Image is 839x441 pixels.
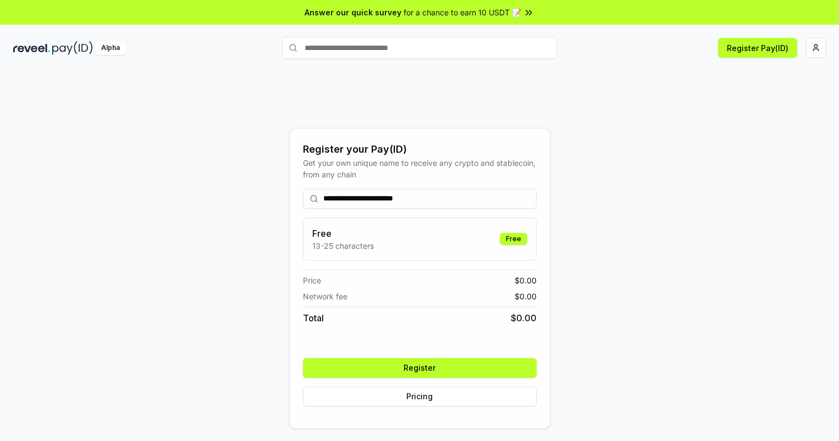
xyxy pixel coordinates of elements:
[511,311,537,325] span: $ 0.00
[404,7,521,18] span: for a chance to earn 10 USDT 📝
[515,275,537,286] span: $ 0.00
[305,7,401,18] span: Answer our quick survey
[303,311,324,325] span: Total
[303,157,537,180] div: Get your own unique name to receive any crypto and stablecoin, from any chain
[303,275,321,286] span: Price
[312,227,374,240] h3: Free
[303,142,537,157] div: Register your Pay(ID)
[500,233,527,245] div: Free
[312,240,374,252] p: 13-25 characters
[13,41,50,55] img: reveel_dark
[718,38,797,58] button: Register Pay(ID)
[303,387,537,406] button: Pricing
[303,358,537,378] button: Register
[515,291,537,302] span: $ 0.00
[95,41,126,55] div: Alpha
[52,41,93,55] img: pay_id
[303,291,347,302] span: Network fee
